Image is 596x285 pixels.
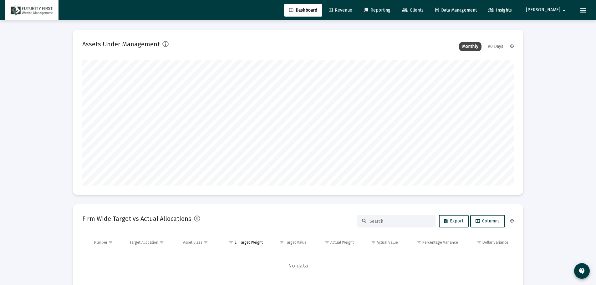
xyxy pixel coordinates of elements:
[369,219,431,224] input: Search
[279,240,284,245] span: Show filter options for column 'Target Value'
[417,240,421,245] span: Show filter options for column 'Percentage Variance'
[125,235,179,250] td: Column Target Allocation
[488,8,512,13] span: Insights
[330,240,354,245] div: Actual Weight
[518,4,575,16] button: [PERSON_NAME]
[459,42,481,51] div: Monthly
[159,240,164,245] span: Show filter options for column 'Target Allocation'
[94,240,107,245] div: Number
[324,4,357,17] a: Revenue
[439,215,469,227] button: Export
[482,240,508,245] div: Dollar Variance
[359,4,395,17] a: Reporting
[560,4,568,17] mat-icon: arrow_drop_down
[183,240,202,245] div: Asset Class
[267,235,311,250] td: Column Target Value
[377,240,398,245] div: Actual Value
[371,240,376,245] span: Show filter options for column 'Actual Value'
[229,240,233,245] span: Show filter options for column 'Target Weight'
[444,218,463,224] span: Export
[470,215,505,227] button: Columns
[483,4,517,17] a: Insights
[82,39,160,49] h2: Assets Under Management
[485,42,507,51] div: 90 Days
[430,4,482,17] a: Data Management
[203,240,208,245] span: Show filter options for column 'Asset Class'
[311,235,358,250] td: Column Actual Weight
[82,262,514,269] span: No data
[289,8,317,13] span: Dashboard
[284,4,322,17] a: Dashboard
[422,240,458,245] div: Percentage Variance
[108,240,113,245] span: Show filter options for column 'Number'
[179,235,220,250] td: Column Asset Class
[90,235,125,250] td: Column Number
[477,240,481,245] span: Show filter options for column 'Dollar Variance'
[462,235,514,250] td: Column Dollar Variance
[358,235,402,250] td: Column Actual Value
[476,218,500,224] span: Columns
[285,240,307,245] div: Target Value
[435,8,477,13] span: Data Management
[220,235,267,250] td: Column Target Weight
[130,240,158,245] div: Target Allocation
[397,4,429,17] a: Clients
[402,8,424,13] span: Clients
[325,240,329,245] span: Show filter options for column 'Actual Weight'
[526,8,560,13] span: [PERSON_NAME]
[82,214,191,224] h2: Firm Wide Target vs Actual Allocations
[402,235,462,250] td: Column Percentage Variance
[329,8,352,13] span: Revenue
[10,4,54,17] img: Dashboard
[82,235,514,282] div: Data grid
[364,8,390,13] span: Reporting
[578,267,586,275] mat-icon: contact_support
[239,240,263,245] div: Target Weight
